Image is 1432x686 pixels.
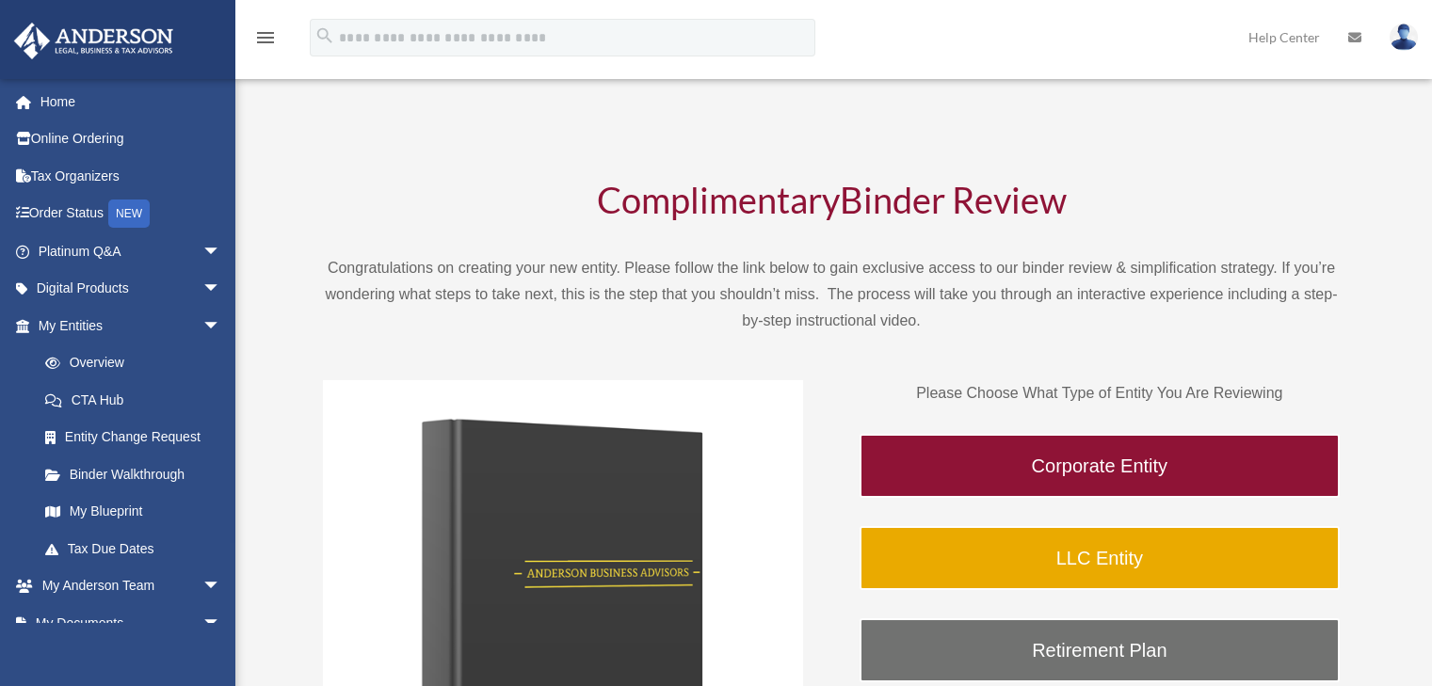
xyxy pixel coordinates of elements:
a: Tax Due Dates [26,530,249,567]
i: menu [254,26,277,49]
a: Entity Change Request [26,419,249,456]
a: My Documentsarrow_drop_down [13,604,249,642]
a: LLC Entity [860,526,1340,590]
a: Binder Walkthrough [26,455,240,493]
p: Congratulations on creating your new entity. Please follow the link below to gain exclusive acces... [323,255,1340,334]
a: Tax Organizers [13,157,249,195]
img: Anderson Advisors Platinum Portal [8,23,179,59]
a: Home [13,83,249,120]
span: arrow_drop_down [202,604,240,643]
a: My Blueprint [26,493,249,531]
span: arrow_drop_down [202,270,240,309]
a: My Anderson Teamarrow_drop_down [13,567,249,605]
div: NEW [108,199,150,228]
a: My Entitiesarrow_drop_down [13,307,249,344]
a: Order StatusNEW [13,195,249,233]
a: Retirement Plan [860,618,1340,682]
a: Overview [26,344,249,382]
a: Online Ordering [13,120,249,158]
i: search [314,25,335,46]
span: arrow_drop_down [202,232,240,271]
p: Please Choose What Type of Entity You Are Reviewing [860,380,1340,407]
a: menu [254,33,277,49]
a: Platinum Q&Aarrow_drop_down [13,232,249,270]
span: Binder Review [840,178,1067,221]
span: Complimentary [597,178,840,221]
span: arrow_drop_down [202,307,240,345]
a: Digital Productsarrow_drop_down [13,270,249,308]
a: Corporate Entity [860,434,1340,498]
a: CTA Hub [26,381,249,419]
span: arrow_drop_down [202,567,240,606]
img: User Pic [1390,24,1418,51]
